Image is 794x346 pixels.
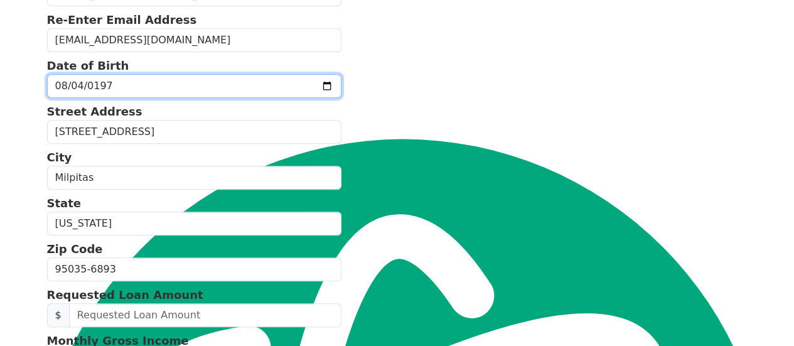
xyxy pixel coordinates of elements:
strong: State [47,197,82,210]
input: Re-Enter Email Address [47,28,342,52]
strong: Requested Loan Amount [47,288,203,301]
strong: City [47,151,72,164]
input: Street Address [47,120,342,144]
input: City [47,166,342,190]
input: Requested Loan Amount [69,303,341,327]
strong: Zip Code [47,242,103,256]
strong: Street Address [47,105,142,118]
strong: Date of Birth [47,59,129,72]
span: $ [47,303,70,327]
strong: Re-Enter Email Address [47,13,197,26]
input: Zip Code [47,257,342,281]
